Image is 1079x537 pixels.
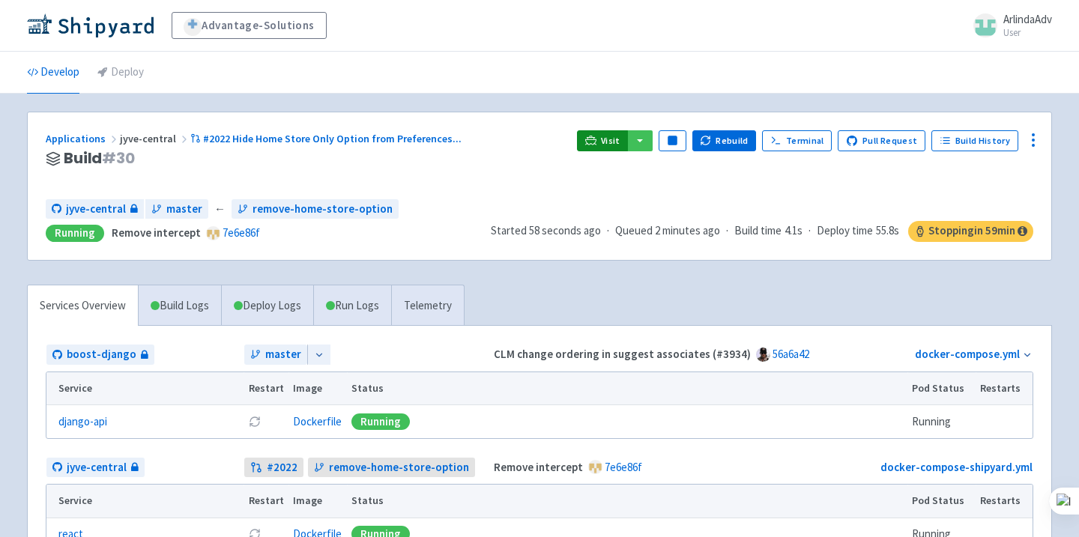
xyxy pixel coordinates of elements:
[491,221,1033,242] div: · · ·
[908,221,1033,242] span: Stopping in 59 min
[232,199,399,219] a: remove-home-store-option
[46,372,244,405] th: Service
[288,372,347,405] th: Image
[976,372,1033,405] th: Restarts
[313,285,391,327] a: Run Logs
[223,225,260,240] a: 7e6e86f
[391,285,464,327] a: Telemetry
[67,346,136,363] span: boost-django
[605,460,642,474] a: 7e6e86f
[27,52,79,94] a: Develop
[308,458,475,478] a: remove-home-store-option
[66,201,126,218] span: jyve-central
[785,222,803,240] span: 4.1s
[112,225,201,240] strong: Remove intercept
[494,347,751,361] strong: CLM change ordering in suggest associates (#3934)
[347,485,907,518] th: Status
[615,223,720,237] span: Queued
[880,460,1033,474] a: docker-compose-shipyard.yml
[46,199,144,219] a: jyve-central
[288,485,347,518] th: Image
[46,225,104,242] div: Running
[1003,28,1052,37] small: User
[249,416,261,428] button: Restart pod
[244,485,288,518] th: Restart
[58,413,107,431] a: django-api
[102,148,135,169] span: # 30
[120,132,190,145] span: jyve-central
[915,347,1020,361] a: docker-compose.yml
[267,459,297,476] strong: # 2022
[97,52,144,94] a: Deploy
[67,459,127,476] span: jyve-central
[244,372,288,405] th: Restart
[907,372,976,405] th: Pod Status
[907,405,976,438] td: Running
[494,460,583,474] strong: Remove intercept
[46,132,120,145] a: Applications
[214,201,226,218] span: ←
[577,130,628,151] a: Visit
[46,345,154,365] a: boost-django
[907,485,976,518] th: Pod Status
[601,135,620,147] span: Visit
[166,201,202,218] span: master
[655,223,720,237] time: 2 minutes ago
[265,346,301,363] span: master
[221,285,313,327] a: Deploy Logs
[28,285,138,327] a: Services Overview
[145,199,208,219] a: master
[172,12,327,39] a: Advantage-Solutions
[964,13,1052,37] a: ArlindaAdv User
[244,345,307,365] a: master
[529,223,601,237] time: 58 seconds ago
[734,222,782,240] span: Build time
[817,222,873,240] span: Deploy time
[876,222,899,240] span: 55.8s
[491,223,601,237] span: Started
[27,13,154,37] img: Shipyard logo
[253,201,393,218] span: remove-home-store-option
[329,459,469,476] span: remove-home-store-option
[931,130,1018,151] a: Build History
[762,130,832,151] a: Terminal
[203,132,462,145] span: #2022 Hide Home Store Only Option from Preferences ...
[293,414,342,428] a: Dockerfile
[351,413,410,430] div: Running
[139,285,221,327] a: Build Logs
[838,130,925,151] a: Pull Request
[976,485,1033,518] th: Restarts
[244,458,303,478] a: #2022
[692,130,757,151] button: Rebuild
[190,132,464,145] a: #2022 Hide Home Store Only Option from Preferences...
[347,372,907,405] th: Status
[46,458,145,478] a: jyve-central
[46,485,244,518] th: Service
[773,347,809,361] a: 56a6a42
[659,130,686,151] button: Pause
[64,150,135,167] span: Build
[1003,12,1052,26] span: ArlindaAdv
